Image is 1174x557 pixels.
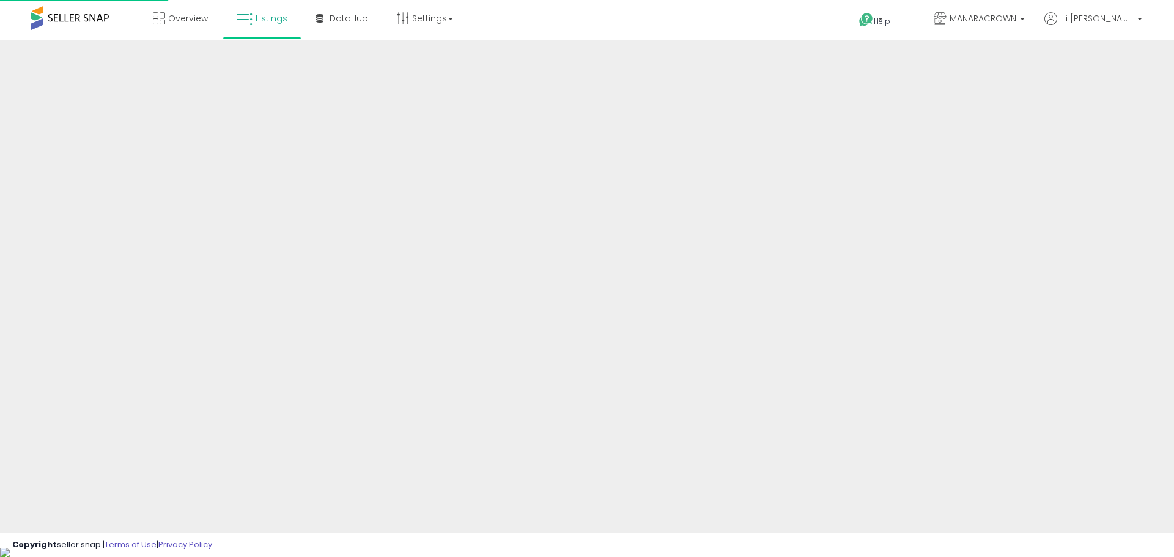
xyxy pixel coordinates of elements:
div: seller snap | | [12,539,212,551]
a: Privacy Policy [158,539,212,550]
span: Overview [168,12,208,24]
span: MANARACROWN [950,12,1016,24]
span: Help [874,16,890,26]
strong: Copyright [12,539,57,550]
a: Terms of Use [105,539,157,550]
span: Listings [256,12,287,24]
i: Get Help [858,12,874,28]
a: Help [849,3,914,40]
a: Hi [PERSON_NAME] [1044,12,1142,40]
span: Hi [PERSON_NAME] [1060,12,1134,24]
span: DataHub [330,12,368,24]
